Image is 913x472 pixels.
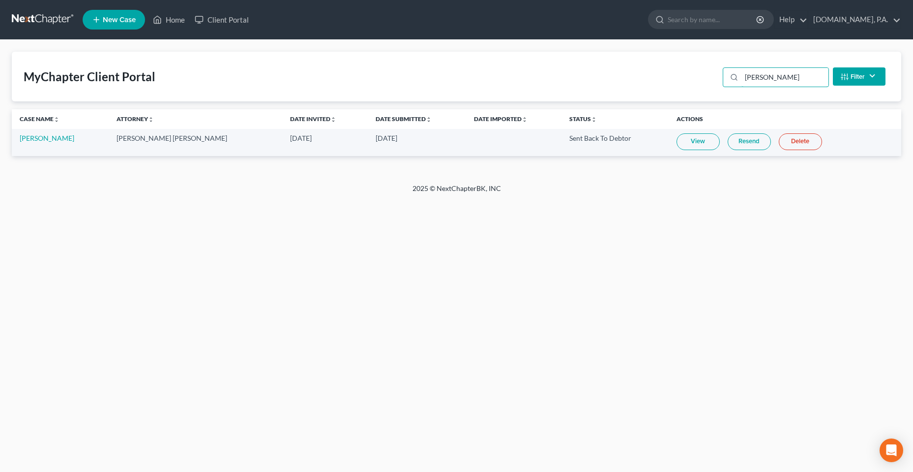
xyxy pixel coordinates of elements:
span: [DATE] [376,134,397,142]
span: New Case [103,16,136,24]
div: Open Intercom Messenger [880,439,903,462]
a: Date Invitedunfold_more [290,115,336,123]
button: Filter [833,67,885,86]
a: Delete [779,133,822,150]
i: unfold_more [330,117,336,123]
a: [DOMAIN_NAME], P.A. [808,11,901,29]
a: Case Nameunfold_more [20,115,59,123]
a: Date Importedunfold_more [474,115,528,123]
a: Help [774,11,807,29]
th: Actions [669,109,901,129]
a: Date Submittedunfold_more [376,115,432,123]
a: [PERSON_NAME] [20,134,74,142]
span: [DATE] [290,134,312,142]
a: View [677,133,720,150]
a: Resend [728,133,771,150]
div: MyChapter Client Portal [24,69,155,85]
td: [PERSON_NAME] [PERSON_NAME] [109,129,283,156]
a: Attorneyunfold_more [117,115,154,123]
a: Client Portal [190,11,254,29]
a: Statusunfold_more [569,115,597,123]
i: unfold_more [522,117,528,123]
div: 2025 © NextChapterBK, INC [177,184,737,201]
i: unfold_more [54,117,59,123]
i: unfold_more [426,117,432,123]
i: unfold_more [148,117,154,123]
input: Search by name... [668,10,758,29]
i: unfold_more [591,117,597,123]
input: Search... [741,68,828,87]
td: Sent Back To Debtor [561,129,668,156]
a: Home [148,11,190,29]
